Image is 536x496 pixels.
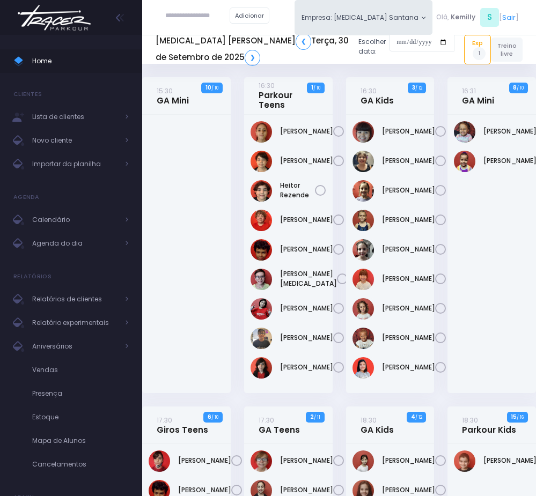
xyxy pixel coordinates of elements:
img: Bianca Yoshida Nagatani [353,121,374,143]
h4: Clientes [13,84,42,105]
a: Heitor Rezende [280,181,315,200]
span: Kemilly [451,12,475,22]
small: / 12 [415,85,422,91]
img: Olivia Orlando marcondes [353,328,374,349]
a: 18:30GA Kids [361,415,394,435]
img: VALENTINA ZANONI DE FREITAS [353,357,374,379]
img: Lorena mie sato ayres [251,298,272,320]
a: [PERSON_NAME] [280,303,333,313]
small: / 10 [313,85,320,91]
a: 17:30Giros Teens [157,415,208,435]
img: João Pedro Oliveira de Meneses [251,239,272,261]
img: Arthur Rezende Chemin [251,151,272,172]
img: Mariana Namie Takatsuki Momesso [353,269,374,290]
span: Mapa de Alunos [32,434,129,448]
strong: 4 [411,413,415,421]
span: Lista de clientes [32,110,118,124]
img: Manuela Andrade Bertolla [353,210,374,231]
a: Exp1 [464,35,491,64]
img: Lara Prado Pfefer [353,180,374,202]
a: [PERSON_NAME] [382,333,435,343]
small: 18:30 [462,416,478,425]
img: Frederico Piai Giovaninni [149,450,170,472]
a: [PERSON_NAME] [280,485,333,495]
span: 1 [473,47,486,60]
img: Henrique Affonso [251,210,272,231]
span: Home [32,54,129,68]
a: ❮ [296,33,311,49]
small: / 11 [314,414,320,420]
img: Mariana Garzuzi Palma [353,239,374,261]
a: [PERSON_NAME] [280,456,333,465]
h4: Relatórios [13,266,52,287]
img: AMANDA OLINDA SILVESTRE DE PAIVA [251,450,272,472]
strong: 8 [513,84,517,92]
div: [ ] [432,6,523,28]
img: Anna Júlia Roque Silva [251,121,272,143]
a: 17:30GA Teens [259,415,300,435]
span: S [480,8,499,27]
a: [PERSON_NAME] [280,362,333,372]
a: [PERSON_NAME] [178,456,231,465]
a: 18:30Parkour Kids [462,415,516,435]
img: Malu Souza de Carvalho [454,121,475,143]
img: João Vitor Fontan Nicoleti [251,269,272,290]
h4: Agenda [13,187,40,208]
small: 17:30 [157,416,172,425]
small: / 10 [517,85,524,91]
img: Nina Diniz Scatena Alves [353,298,374,320]
span: Estoque [32,410,129,424]
small: / 16 [517,414,524,420]
span: Novo cliente [32,134,118,147]
strong: 3 [412,84,415,92]
a: ❯ [245,50,260,66]
img: Heloisa Frederico Mota [353,151,374,172]
a: [PERSON_NAME] [178,485,231,495]
small: 16:31 [462,86,476,95]
div: Escolher data: [156,30,454,69]
a: 15:30GA Mini [157,86,189,106]
a: Adicionar [230,8,269,24]
small: / 12 [415,414,422,420]
span: Relatório experimentais [32,316,118,330]
a: [PERSON_NAME] [382,274,435,284]
a: [PERSON_NAME][MEDICAL_DATA] [280,269,337,288]
a: [PERSON_NAME] [382,245,435,254]
img: Maria Cecília Menezes Rodrigues [454,151,475,172]
a: [PERSON_NAME] [382,127,435,136]
a: 16:31GA Mini [462,86,494,106]
span: Relatórios de clientes [32,292,118,306]
small: / 10 [211,85,218,91]
a: [PERSON_NAME] [382,156,435,166]
span: Presença [32,387,129,401]
span: Vendas [32,363,129,377]
strong: 6 [208,413,211,421]
strong: 2 [310,413,314,421]
h5: [MEDICAL_DATA] [PERSON_NAME] Terça, 30 de Setembro de 2025 [156,33,350,65]
a: Sair [502,12,516,23]
small: 16:30 [259,81,275,90]
small: 15:30 [157,86,173,95]
span: Agenda do dia [32,236,118,250]
a: [PERSON_NAME] [280,333,333,343]
span: Importar da planilha [32,157,118,171]
a: [PERSON_NAME] [382,215,435,225]
strong: 15 [511,413,517,421]
small: 16:30 [361,86,377,95]
span: Aniversários [32,339,118,353]
a: [PERSON_NAME] [382,362,435,372]
small: 18:30 [361,416,377,425]
img: Douglas Sell Sanchez [454,450,475,472]
small: / 10 [211,414,218,420]
a: 16:30GA Kids [361,86,394,106]
a: [PERSON_NAME] [280,215,333,225]
a: [PERSON_NAME] [280,156,333,166]
img: Lucas figueiredo guedes [251,328,272,349]
span: Cancelamentos [32,457,129,471]
small: 17:30 [259,416,274,425]
a: [PERSON_NAME] [382,186,435,195]
img: Heitor Rezende Chemin [251,180,272,202]
a: [PERSON_NAME] [280,245,333,254]
img: Pedro giraldi tavares [251,357,272,379]
strong: 1 [311,84,313,92]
